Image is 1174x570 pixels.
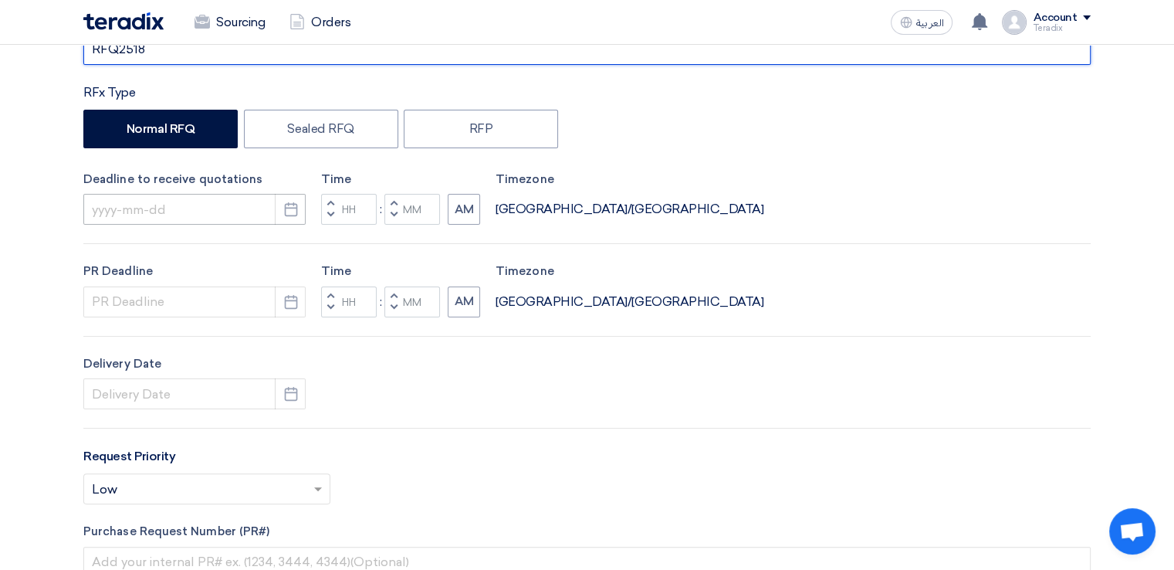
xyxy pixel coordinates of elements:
[83,110,238,148] label: Normal RFQ
[384,194,440,225] input: Minutes
[377,200,384,219] div: :
[448,287,480,317] button: AM
[321,263,480,280] label: Time
[244,110,398,148] label: Sealed RFQ
[891,10,952,35] button: العربية
[83,83,1091,102] div: RFx Type
[321,194,377,225] input: Hours
[83,447,175,466] label: Request Priority
[83,523,1091,541] label: Purchase Request Number (PR#)
[321,171,480,188] label: Time
[384,287,440,317] input: Minutes
[277,5,363,39] a: Orders
[182,5,277,39] a: Sourcing
[83,171,306,188] label: Deadline to receive quotations
[1002,10,1027,35] img: profile_test.png
[1033,12,1077,25] div: Account
[83,12,164,30] img: Teradix logo
[83,194,306,225] input: yyyy-mm-dd
[1033,24,1091,32] div: Teradix
[404,110,558,148] label: RFP
[496,171,763,188] label: Timezone
[83,355,306,373] label: Delivery Date
[377,293,384,311] div: :
[448,194,480,225] button: AM
[83,378,306,409] input: Delivery Date
[83,34,1091,65] input: e.g. New ERP System, Server Visualization Project...
[321,287,377,317] input: Hours
[83,287,306,317] input: PR Deadline
[915,18,943,29] span: العربية
[1109,508,1155,555] a: Open chat
[496,293,763,311] div: [GEOGRAPHIC_DATA]/[GEOGRAPHIC_DATA]
[496,263,763,280] label: Timezone
[496,200,763,219] div: [GEOGRAPHIC_DATA]/[GEOGRAPHIC_DATA]
[83,263,306,280] label: PR Deadline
